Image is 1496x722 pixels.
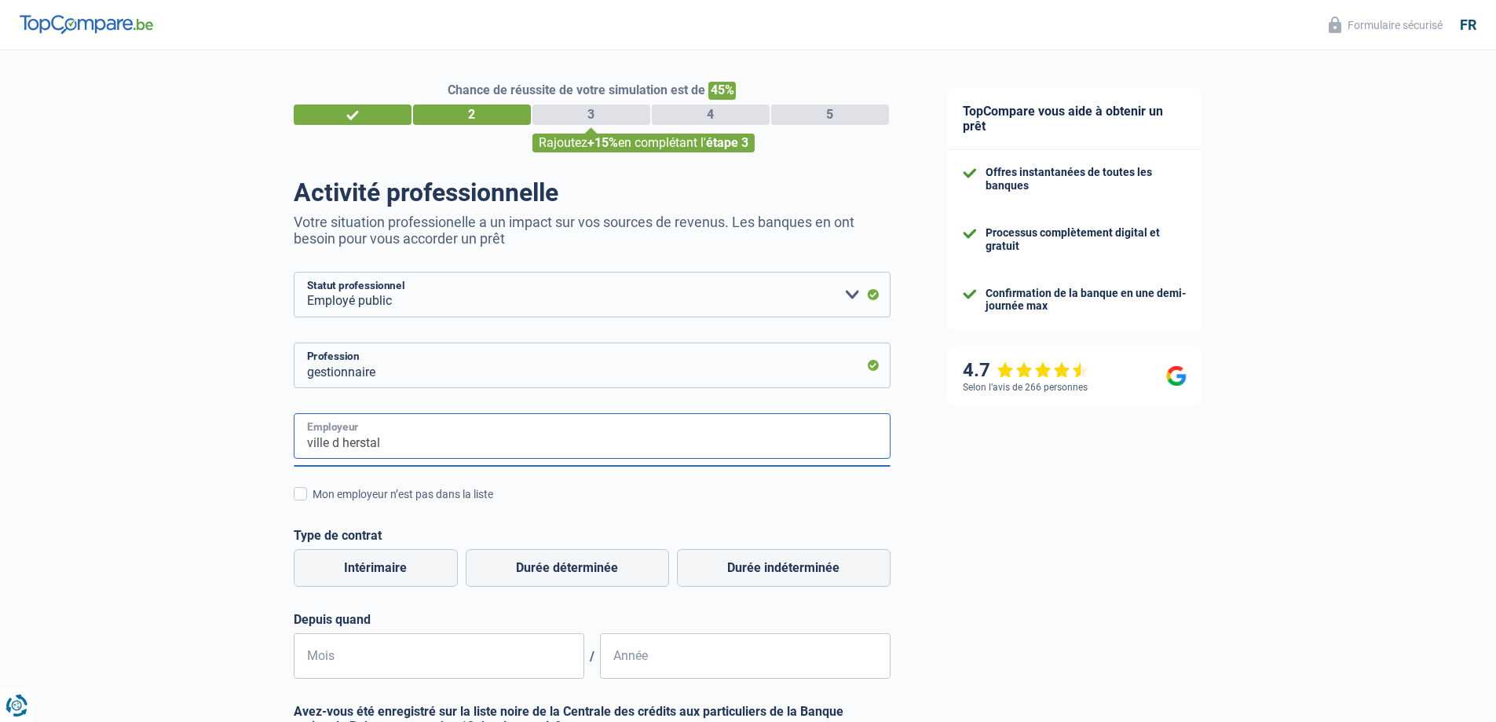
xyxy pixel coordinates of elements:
[448,82,705,97] span: Chance de réussite de votre simulation est de
[532,134,755,152] div: Rajoutez en complétant l'
[963,382,1088,393] div: Selon l’avis de 266 personnes
[413,104,531,125] div: 2
[1319,12,1452,38] button: Formulaire sécurisé
[294,178,891,207] h1: Activité professionnelle
[294,549,458,587] label: Intérimaire
[706,135,748,150] span: étape 3
[600,633,891,679] input: AAAA
[771,104,889,125] div: 5
[1460,16,1476,34] div: fr
[986,287,1187,313] div: Confirmation de la banque en une demi-journée max
[986,226,1187,253] div: Processus complètement digital et gratuit
[294,214,891,247] p: Votre situation professionelle a un impact sur vos sources de revenus. Les banques en ont besoin ...
[313,486,891,503] div: Mon employeur n’est pas dans la liste
[677,549,891,587] label: Durée indéterminée
[294,104,411,125] div: 1
[294,528,891,543] label: Type de contrat
[587,135,618,150] span: +15%
[294,633,584,679] input: MM
[963,359,1089,382] div: 4.7
[584,649,600,664] span: /
[532,104,650,125] div: 3
[20,15,153,34] img: TopCompare Logo
[708,82,736,100] span: 45%
[947,88,1202,150] div: TopCompare vous aide à obtenir un prêt
[294,413,891,459] input: Cherchez votre employeur
[466,549,669,587] label: Durée déterminée
[986,166,1187,192] div: Offres instantanées de toutes les banques
[652,104,770,125] div: 4
[294,612,891,627] label: Depuis quand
